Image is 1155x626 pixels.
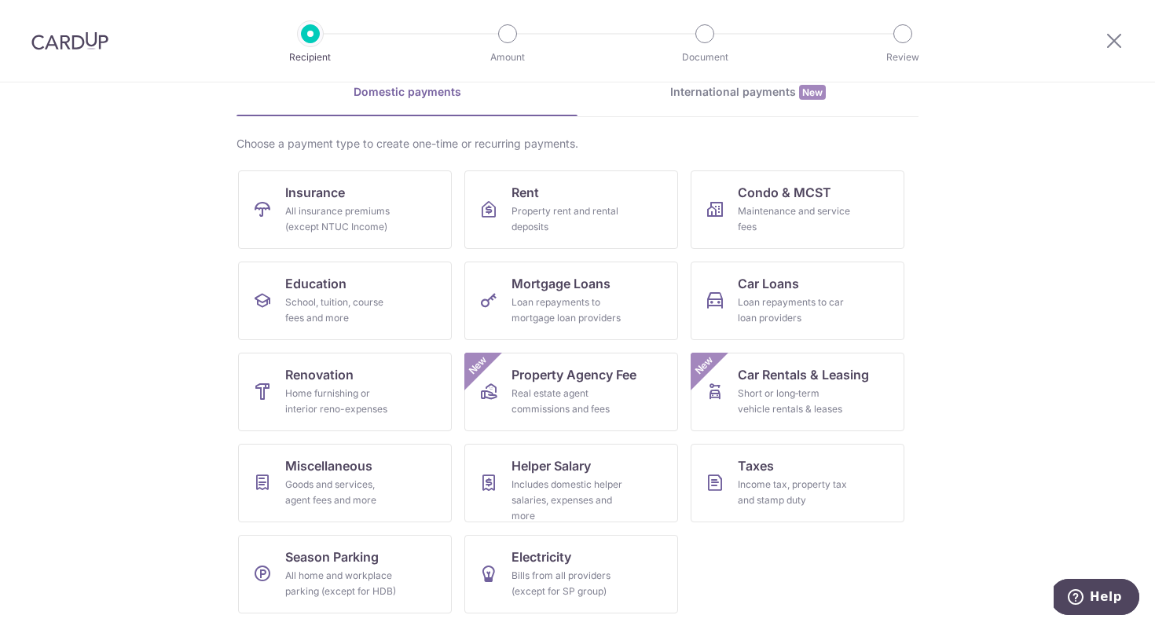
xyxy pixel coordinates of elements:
a: Mortgage LoansLoan repayments to mortgage loan providers [464,262,678,340]
div: Goods and services, agent fees and more [285,477,398,508]
span: Miscellaneous [285,456,372,475]
p: Recipient [252,49,368,65]
div: International payments [577,84,918,101]
span: Electricity [511,547,571,566]
div: Loan repayments to car loan providers [738,295,851,326]
span: Property Agency Fee [511,365,636,384]
div: Income tax, property tax and stamp duty [738,477,851,508]
div: Choose a payment type to create one-time or recurring payments. [236,136,918,152]
div: School, tuition, course fees and more [285,295,398,326]
span: Rent [511,183,539,202]
div: Property rent and rental deposits [511,203,625,235]
a: MiscellaneousGoods and services, agent fees and more [238,444,452,522]
a: Property Agency FeeReal estate agent commissions and feesNew [464,353,678,431]
span: Helper Salary [511,456,591,475]
span: New [691,353,717,379]
p: Review [845,49,961,65]
span: New [799,85,826,100]
span: Taxes [738,456,774,475]
a: ElectricityBills from all providers (except for SP group) [464,535,678,613]
div: Maintenance and service fees [738,203,851,235]
iframe: Opens a widget where you can find more information [1054,579,1139,618]
span: New [465,353,491,379]
a: Condo & MCSTMaintenance and service fees [691,170,904,249]
div: Loan repayments to mortgage loan providers [511,295,625,326]
span: Season Parking [285,547,379,566]
div: Includes domestic helper salaries, expenses and more [511,477,625,524]
div: Short or long‑term vehicle rentals & leases [738,386,851,417]
div: Real estate agent commissions and fees [511,386,625,417]
span: Car Rentals & Leasing [738,365,869,384]
a: EducationSchool, tuition, course fees and more [238,262,452,340]
span: Car Loans [738,274,799,293]
div: Bills from all providers (except for SP group) [511,568,625,599]
div: Domestic payments [236,84,577,100]
a: Car LoansLoan repayments to car loan providers [691,262,904,340]
a: InsuranceAll insurance premiums (except NTUC Income) [238,170,452,249]
img: CardUp [31,31,108,50]
span: Help [36,11,68,25]
p: Document [647,49,763,65]
span: Mortgage Loans [511,274,610,293]
p: Amount [449,49,566,65]
a: Car Rentals & LeasingShort or long‑term vehicle rentals & leasesNew [691,353,904,431]
a: Season ParkingAll home and workplace parking (except for HDB) [238,535,452,613]
div: Home furnishing or interior reno-expenses [285,386,398,417]
a: RenovationHome furnishing or interior reno-expenses [238,353,452,431]
a: Helper SalaryIncludes domestic helper salaries, expenses and more [464,444,678,522]
span: Education [285,274,346,293]
div: All insurance premiums (except NTUC Income) [285,203,398,235]
a: TaxesIncome tax, property tax and stamp duty [691,444,904,522]
span: Renovation [285,365,354,384]
div: All home and workplace parking (except for HDB) [285,568,398,599]
span: Insurance [285,183,345,202]
a: RentProperty rent and rental deposits [464,170,678,249]
span: Condo & MCST [738,183,831,202]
